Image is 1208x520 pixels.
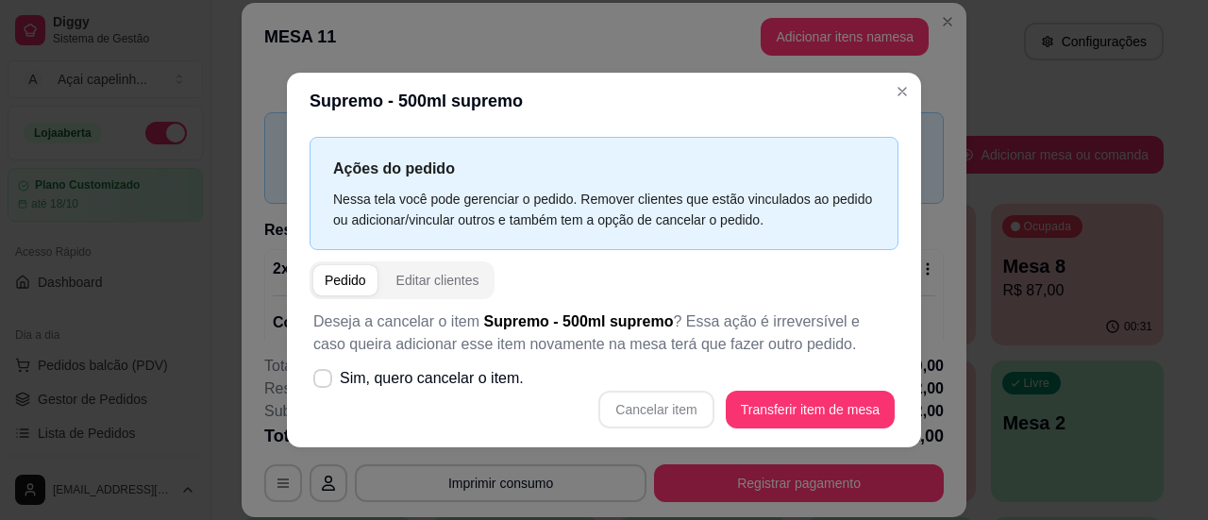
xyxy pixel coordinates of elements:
button: Transferir item de mesa [726,391,895,428]
span: Supremo - 500ml supremo [484,313,674,329]
button: Close [887,76,917,107]
span: Sim, quero cancelar o item. [340,367,524,390]
div: Pedido [325,271,366,290]
div: Nessa tela você pode gerenciar o pedido. Remover clientes que estão vinculados ao pedido ou adici... [333,189,875,230]
p: Deseja a cancelar o item ? Essa ação é irreversível e caso queira adicionar esse item novamente n... [313,310,895,356]
header: Supremo - 500ml supremo [287,73,921,129]
div: Editar clientes [396,271,479,290]
p: Ações do pedido [333,157,875,180]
